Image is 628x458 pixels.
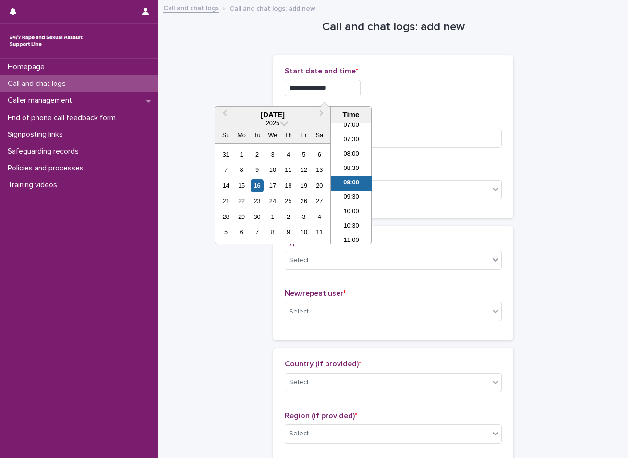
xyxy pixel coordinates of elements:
li: 08:30 [331,162,372,176]
div: Choose Saturday, September 27th, 2025 [313,194,326,207]
div: Th [282,129,295,142]
div: Choose Thursday, October 2nd, 2025 [282,210,295,223]
span: 2025 [266,120,279,127]
div: Select... [289,429,313,439]
li: 10:30 [331,219,372,234]
li: 11:00 [331,234,372,248]
div: Select... [289,255,313,265]
div: Choose Thursday, September 11th, 2025 [282,163,295,176]
div: Choose Monday, September 15th, 2025 [235,179,248,192]
div: Choose Monday, September 1st, 2025 [235,148,248,161]
button: Previous Month [216,108,231,123]
div: Choose Monday, September 29th, 2025 [235,210,248,223]
div: Choose Tuesday, October 7th, 2025 [251,226,264,239]
div: Choose Friday, September 5th, 2025 [297,148,310,161]
p: Policies and processes [4,164,91,173]
div: Choose Wednesday, September 17th, 2025 [266,179,279,192]
div: Choose Thursday, September 4th, 2025 [282,148,295,161]
img: rhQMoQhaT3yELyF149Cw [8,31,85,50]
div: Choose Saturday, September 13th, 2025 [313,163,326,176]
p: Call and chat logs [4,79,73,88]
span: Region (if provided) [285,412,357,420]
div: Choose Friday, September 12th, 2025 [297,163,310,176]
div: Choose Thursday, September 25th, 2025 [282,194,295,207]
div: Choose Sunday, October 5th, 2025 [219,226,232,239]
li: 08:00 [331,147,372,162]
div: Choose Friday, October 3rd, 2025 [297,210,310,223]
div: Choose Sunday, August 31st, 2025 [219,148,232,161]
div: Choose Tuesday, September 23rd, 2025 [251,194,264,207]
div: Choose Friday, September 19th, 2025 [297,179,310,192]
div: Choose Saturday, October 4th, 2025 [313,210,326,223]
div: Choose Sunday, September 7th, 2025 [219,163,232,176]
p: Caller management [4,96,80,105]
span: Start date and time [285,67,358,75]
div: Choose Monday, September 8th, 2025 [235,163,248,176]
li: 09:30 [331,191,372,205]
div: Mo [235,129,248,142]
span: New/repeat user [285,289,346,297]
div: Select... [289,307,313,317]
div: Choose Monday, October 6th, 2025 [235,226,248,239]
div: Choose Friday, September 26th, 2025 [297,194,310,207]
div: Choose Tuesday, September 2nd, 2025 [251,148,264,161]
div: Sa [313,129,326,142]
div: [DATE] [215,110,330,119]
p: Call and chat logs: add new [229,2,315,13]
div: Choose Sunday, September 28th, 2025 [219,210,232,223]
div: Fr [297,129,310,142]
div: Choose Friday, October 10th, 2025 [297,226,310,239]
li: 07:30 [331,133,372,147]
div: Su [219,129,232,142]
div: Choose Wednesday, October 8th, 2025 [266,226,279,239]
li: 07:00 [331,119,372,133]
div: Choose Thursday, September 18th, 2025 [282,179,295,192]
div: We [266,129,279,142]
div: Choose Tuesday, September 30th, 2025 [251,210,264,223]
div: Choose Wednesday, September 3rd, 2025 [266,148,279,161]
div: month 2025-09 [218,146,327,240]
div: Choose Thursday, October 9th, 2025 [282,226,295,239]
p: Training videos [4,181,65,190]
div: Choose Sunday, September 21st, 2025 [219,194,232,207]
div: Choose Wednesday, September 24th, 2025 [266,194,279,207]
li: 09:00 [331,176,372,191]
div: Choose Wednesday, October 1st, 2025 [266,210,279,223]
button: Next Month [315,108,330,123]
h1: Call and chat logs: add new [273,20,513,34]
div: Tu [251,129,264,142]
a: Call and chat logs [163,2,219,13]
p: Safeguarding records [4,147,86,156]
div: Choose Wednesday, September 10th, 2025 [266,163,279,176]
div: Choose Saturday, September 20th, 2025 [313,179,326,192]
span: Country (if provided) [285,360,361,368]
li: 10:00 [331,205,372,219]
div: Select... [289,377,313,387]
div: Choose Tuesday, September 16th, 2025 [251,179,264,192]
div: Choose Sunday, September 14th, 2025 [219,179,232,192]
p: Signposting links [4,130,71,139]
p: End of phone call feedback form [4,113,123,122]
div: Time [333,110,369,119]
div: Choose Tuesday, September 9th, 2025 [251,163,264,176]
p: Homepage [4,62,52,72]
div: Choose Monday, September 22nd, 2025 [235,194,248,207]
div: Choose Saturday, September 6th, 2025 [313,148,326,161]
div: Choose Saturday, October 11th, 2025 [313,226,326,239]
